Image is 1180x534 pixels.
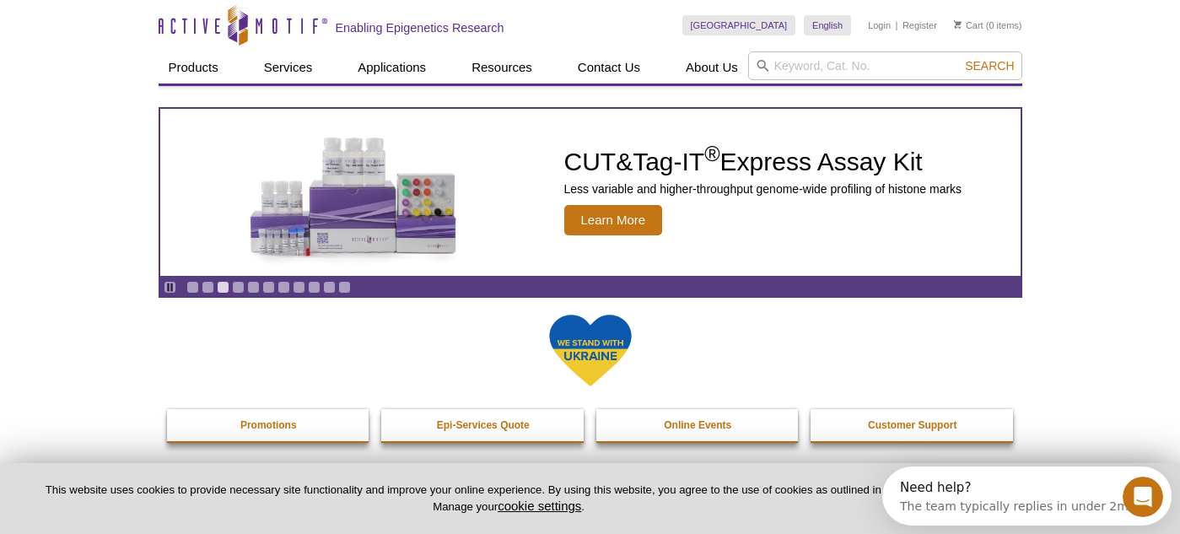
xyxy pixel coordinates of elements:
a: Contact Us [568,51,650,84]
article: CUT&Tag-IT Express Assay Kit [160,109,1021,276]
a: About Us [676,51,748,84]
a: Register [903,19,937,31]
a: Login [868,19,891,31]
button: Search [960,58,1019,73]
li: | [896,15,898,35]
span: Search [965,59,1014,73]
a: Online Events [596,409,800,441]
a: Epi-Services Quote [381,409,585,441]
strong: Epi-Services Quote [437,419,530,431]
strong: Online Events [664,419,731,431]
a: Go to slide 10 [323,281,336,294]
a: Promotions [167,409,371,441]
input: Keyword, Cat. No. [748,51,1022,80]
sup: ® [704,142,719,165]
a: Cart [954,19,983,31]
h2: Enabling Epigenetics Research [336,20,504,35]
a: Go to slide 4 [232,281,245,294]
h2: CUT&Tag-IT Express Assay Kit [564,149,962,175]
a: Go to slide 11 [338,281,351,294]
a: Services [254,51,323,84]
a: Go to slide 2 [202,281,214,294]
iframe: Intercom live chat [1123,477,1163,517]
a: Go to slide 7 [277,281,290,294]
p: This website uses cookies to provide necessary site functionality and improve your online experie... [27,483,990,515]
a: Go to slide 5 [247,281,260,294]
a: Customer Support [811,409,1015,441]
strong: Customer Support [868,419,956,431]
img: CUT&Tag-IT Express Assay Kit [214,100,493,285]
a: Toggle autoplay [164,281,176,294]
a: Go to slide 3 [217,281,229,294]
a: Go to slide 8 [293,281,305,294]
a: Go to slide 1 [186,281,199,294]
a: Go to slide 6 [262,281,275,294]
a: CUT&Tag-IT Express Assay Kit CUT&Tag-IT®Express Assay Kit Less variable and higher-throughput gen... [160,109,1021,276]
a: [GEOGRAPHIC_DATA] [682,15,796,35]
div: Open Intercom Messenger [7,7,296,53]
a: English [804,15,851,35]
a: Resources [461,51,542,84]
div: Need help? [18,14,246,28]
strong: Promotions [240,419,297,431]
a: Go to slide 9 [308,281,321,294]
p: Less variable and higher-throughput genome-wide profiling of histone marks [564,181,962,197]
span: Learn More [564,205,663,235]
img: We Stand With Ukraine [548,313,633,388]
iframe: Intercom live chat discovery launcher [882,467,1172,526]
a: Applications [348,51,436,84]
div: The team typically replies in under 2m [18,28,246,46]
li: (0 items) [954,15,1022,35]
img: Your Cart [954,20,962,29]
button: cookie settings [498,499,581,513]
a: Products [159,51,229,84]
